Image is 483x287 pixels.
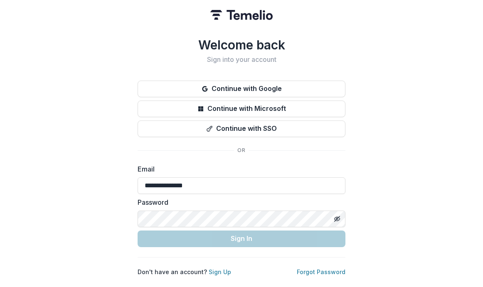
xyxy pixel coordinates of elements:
[138,120,345,137] button: Continue with SSO
[138,37,345,52] h1: Welcome back
[138,231,345,247] button: Sign In
[330,212,344,226] button: Toggle password visibility
[138,56,345,64] h2: Sign into your account
[297,268,345,275] a: Forgot Password
[138,267,231,276] p: Don't have an account?
[138,164,340,174] label: Email
[138,81,345,97] button: Continue with Google
[138,101,345,117] button: Continue with Microsoft
[138,197,340,207] label: Password
[210,10,273,20] img: Temelio
[209,268,231,275] a: Sign Up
